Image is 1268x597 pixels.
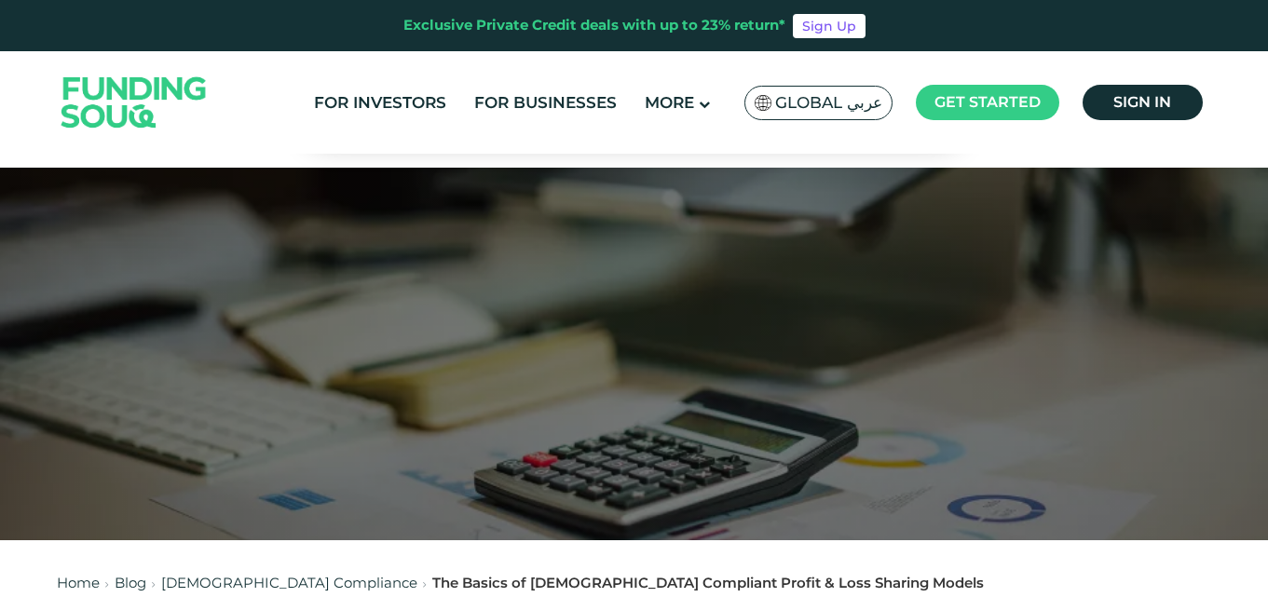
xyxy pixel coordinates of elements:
[793,14,866,38] a: Sign Up
[934,93,1041,111] span: Get started
[309,88,451,118] a: For Investors
[161,574,417,591] a: [DEMOGRAPHIC_DATA] Compliance
[775,92,882,114] span: Global عربي
[115,574,146,591] a: Blog
[43,55,225,149] img: Logo
[403,15,785,36] div: Exclusive Private Credit deals with up to 23% return*
[755,95,771,111] img: SA Flag
[432,573,984,594] div: The Basics of [DEMOGRAPHIC_DATA] Compliant Profit & Loss Sharing Models
[645,93,694,112] span: More
[1083,85,1203,120] a: Sign in
[1113,93,1171,111] span: Sign in
[57,574,100,591] a: Home
[470,88,621,118] a: For Businesses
